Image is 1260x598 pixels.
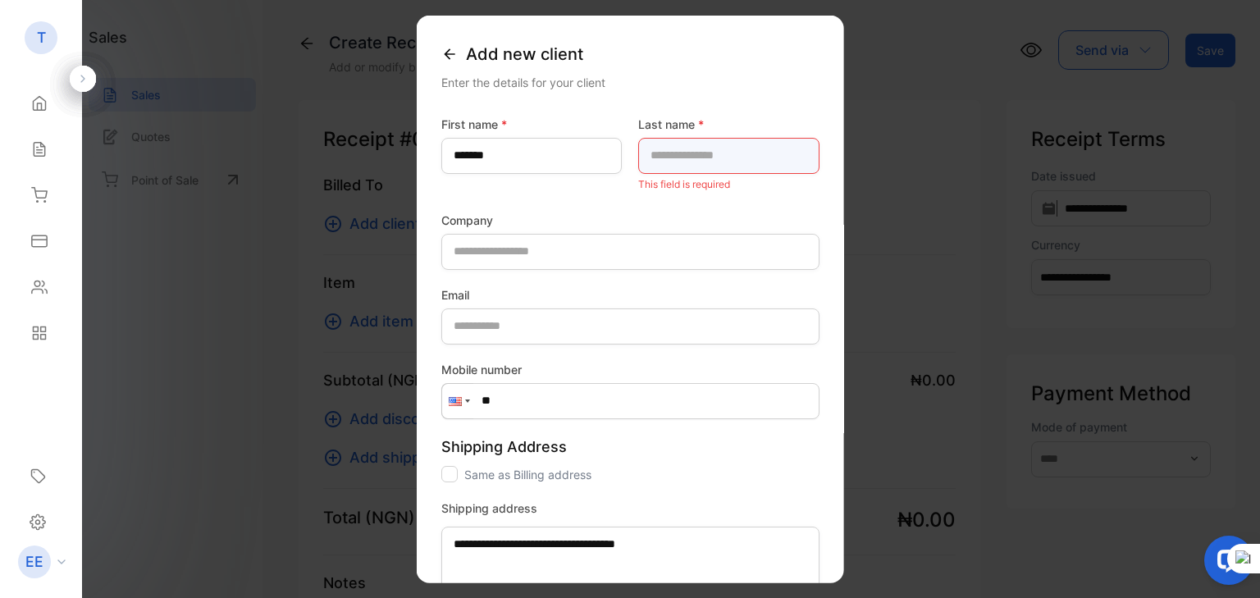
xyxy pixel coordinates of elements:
label: Same as Billing address [464,467,591,481]
label: Mobile number [441,360,819,377]
label: Shipping address [441,499,819,516]
label: Email [441,285,819,303]
label: Last name [638,115,819,132]
p: This field is required [638,173,819,194]
p: EE [25,551,43,573]
span: Add new client [466,41,583,66]
p: T [37,27,46,48]
iframe: LiveChat chat widget [1191,529,1260,598]
label: Company [441,211,819,228]
div: United States: + 1 [442,383,473,418]
label: First name [441,115,622,132]
p: Shipping Address [441,427,819,465]
div: Enter the details for your client [441,73,819,90]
